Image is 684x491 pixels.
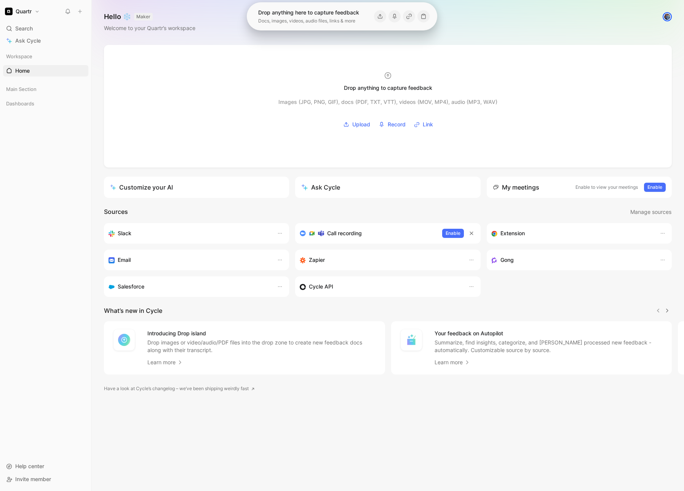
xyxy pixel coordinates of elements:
div: Dashboards [3,98,88,109]
a: Customize your AI [104,177,289,198]
span: Main Section [6,85,37,93]
button: Link [411,119,436,130]
span: Manage sources [630,207,671,217]
button: Upload [340,119,373,130]
h3: Cycle API [309,282,333,291]
a: Have a look at Cycle’s changelog – we’ve been shipping weirdly fast [104,385,255,392]
h2: What’s new in Cycle [104,306,162,315]
h3: Zapier [309,255,325,265]
h3: Gong [500,255,514,265]
div: Capture feedback from anywhere on the web [491,229,652,238]
span: Home [15,67,30,75]
a: Learn more [435,358,470,367]
div: Main Section [3,83,88,97]
p: Enable to view your meetings [575,183,638,191]
h3: Call recording [327,229,362,238]
button: Enable [644,183,666,192]
a: Learn more [147,358,183,367]
div: Forward emails to your feedback inbox [109,255,269,265]
button: Manage sources [630,207,672,217]
span: Enable [446,230,460,237]
div: Workspace [3,51,88,62]
span: Search [15,24,33,33]
div: Drop anything to capture feedback [344,83,432,92]
div: Images (JPG, PNG, GIF), docs (PDF, TXT, VTT), videos (MOV, MP4), audio (MP3, WAV) [278,97,497,107]
h3: Salesforce [118,282,144,291]
button: MAKER [134,13,153,21]
div: My meetings [493,183,539,192]
span: Help center [15,463,44,469]
img: Quartr [5,8,13,15]
div: Record & transcribe meetings from Zoom, Meet & Teams. [300,229,436,238]
p: Summarize, find insights, categorize, and [PERSON_NAME] processed new feedback - automatically. C... [435,339,663,354]
h1: Hello ❄️ [104,12,195,21]
h2: Sources [104,207,128,217]
button: QuartrQuartr [3,6,42,17]
div: Sync customers & send feedback from custom sources. Get inspired by our favorite use case [300,282,460,291]
span: Invite member [15,476,51,482]
button: Ask Cycle [295,177,480,198]
div: Invite member [3,473,88,485]
button: Record [376,119,408,130]
span: Ask Cycle [15,36,41,45]
span: Enable [647,183,662,191]
div: Drop anything here to capture feedback [258,8,359,17]
div: Capture feedback from thousands of sources with Zapier (survey results, recordings, sheets, etc). [300,255,460,265]
span: Upload [352,120,370,129]
div: Customize your AI [110,183,173,192]
span: Dashboards [6,100,34,107]
div: Help center [3,461,88,472]
p: Drop images or video/audio/PDF files into the drop zone to create new feedback docs along with th... [147,339,376,354]
div: Welcome to your Quartr’s workspace [104,24,195,33]
div: Dashboards [3,98,88,112]
div: Docs, images, videos, audio files, links & more [258,17,359,25]
h3: Email [118,255,131,265]
h4: Your feedback on Autopilot [435,329,663,338]
div: Capture feedback from your incoming calls [491,255,652,265]
span: Record [388,120,406,129]
div: Sync your customers, send feedback and get updates in Slack [109,229,269,238]
button: Enable [442,229,464,238]
a: Ask Cycle [3,35,88,46]
div: Main Section [3,83,88,95]
h1: Quartr [16,8,32,15]
h3: Slack [118,229,131,238]
h4: Introducing Drop island [147,329,376,338]
img: avatar [663,13,671,21]
span: Link [423,120,433,129]
span: Workspace [6,53,32,60]
a: Home [3,65,88,77]
h3: Extension [500,229,525,238]
div: Search [3,23,88,34]
div: Ask Cycle [301,183,340,192]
